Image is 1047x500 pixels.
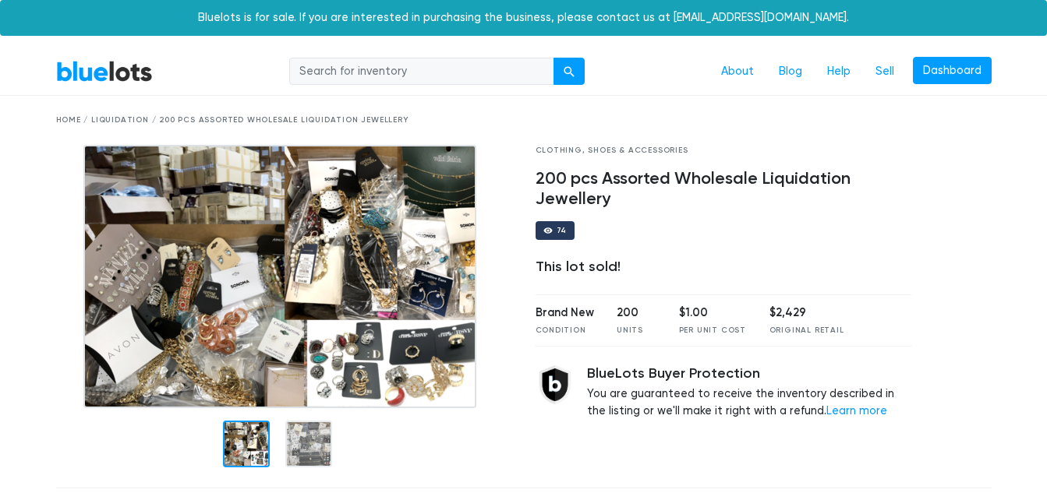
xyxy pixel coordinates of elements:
[83,145,476,408] img: 3c2c7ba2-a0ea-4a19-abbf-64435784637d-1713762922.png
[536,145,912,157] div: Clothing, Shoes & Accessories
[913,57,992,85] a: Dashboard
[587,365,912,419] div: You are guaranteed to receive the inventory described in the listing or we'll make it right with ...
[56,114,992,126] div: Home / Liquidation / 200 pcs Assorted Wholesale Liquidation Jewellery
[557,227,568,234] div: 74
[536,365,575,404] img: buyer_protection_shield-3b65640a83011c7d3ede35a8e5a80bfdfaa6a97447f0071c1475b91a4b0b3d01.png
[679,325,746,336] div: Per Unit Cost
[826,404,887,417] a: Learn more
[289,58,554,86] input: Search for inventory
[769,305,844,322] div: $2,429
[769,325,844,336] div: Original Retail
[536,169,912,210] h4: 200 pcs Assorted Wholesale Liquidation Jewellery
[587,365,912,382] h5: BlueLots Buyer Protection
[617,325,656,336] div: Units
[709,57,766,86] a: About
[766,57,815,86] a: Blog
[536,325,594,336] div: Condition
[617,305,656,322] div: 200
[863,57,907,86] a: Sell
[815,57,863,86] a: Help
[56,60,153,83] a: BlueLots
[536,259,912,276] div: This lot sold!
[679,305,746,322] div: $1.00
[536,305,594,322] div: Brand New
